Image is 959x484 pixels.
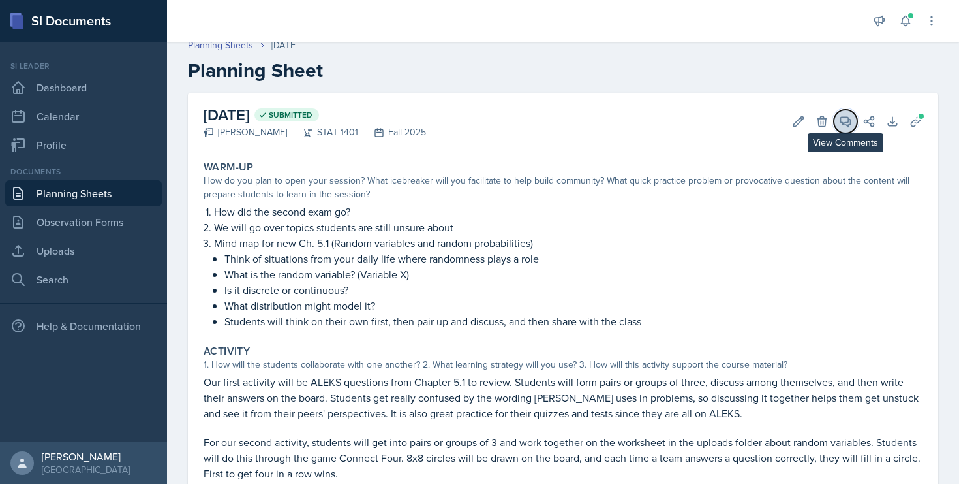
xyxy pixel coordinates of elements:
h2: Planning Sheet [188,59,938,82]
a: Search [5,266,162,293]
div: [PERSON_NAME] [42,450,130,463]
div: [PERSON_NAME] [204,125,287,139]
p: Students will think on their own first, then pair up and discuss, and then share with the class [224,314,922,329]
p: Think of situations from your daily life where randomness plays a role [224,251,922,266]
div: [GEOGRAPHIC_DATA] [42,463,130,476]
p: What distribution might model it? [224,298,922,314]
p: How did the second exam go? [214,204,922,219]
div: Documents [5,166,162,178]
div: Si leader [5,60,162,72]
a: Planning Sheets [188,39,253,52]
a: Observation Forms [5,209,162,235]
a: Dashboard [5,74,162,101]
div: Help & Documentation [5,313,162,339]
button: View Comments [834,110,857,133]
span: Submitted [269,110,312,120]
p: What is the random variable? (Variable X) [224,266,922,282]
a: Calendar [5,103,162,129]
div: Fall 2025 [358,125,426,139]
p: We will go over topics students are still unsure about [214,219,922,235]
div: STAT 1401 [287,125,358,139]
p: Our first activity will be ALEKS questions from Chapter 5.1 to review. Students will form pairs o... [204,374,922,421]
h2: [DATE] [204,103,426,127]
p: For our second activity, students will get into pairs or groups of 3 and work together on the wor... [204,434,922,481]
label: Warm-Up [204,161,254,174]
div: 1. How will the students collaborate with one another? 2. What learning strategy will you use? 3.... [204,358,922,372]
a: Planning Sheets [5,180,162,206]
p: Mind map for new Ch. 5.1 (Random variables and random probabilities) [214,235,922,251]
div: How do you plan to open your session? What icebreaker will you facilitate to help build community... [204,174,922,201]
a: Profile [5,132,162,158]
a: Uploads [5,238,162,264]
p: Is it discrete or continuous? [224,282,922,298]
label: Activity [204,345,250,358]
div: [DATE] [271,39,297,52]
